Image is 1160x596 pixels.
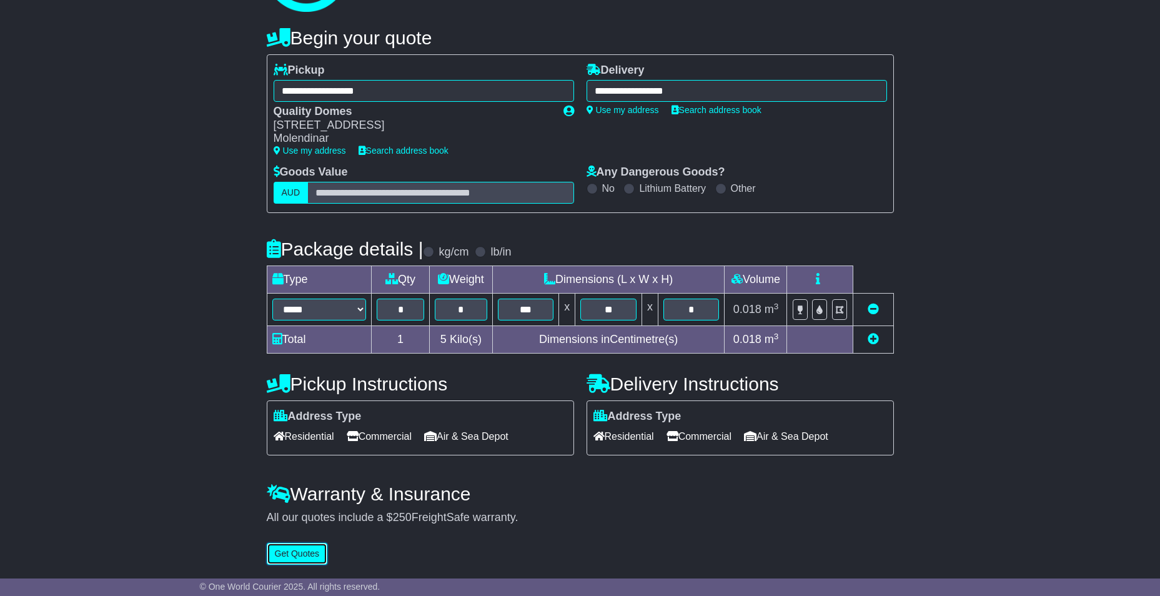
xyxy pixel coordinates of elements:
[274,105,551,119] div: Quality Domes
[587,374,894,394] h4: Delivery Instructions
[274,410,362,424] label: Address Type
[602,182,615,194] label: No
[642,294,658,326] td: x
[492,326,725,354] td: Dimensions in Centimetre(s)
[274,166,348,179] label: Goods Value
[639,182,706,194] label: Lithium Battery
[267,374,574,394] h4: Pickup Instructions
[274,182,309,204] label: AUD
[492,266,725,294] td: Dimensions (L x W x H)
[733,303,761,315] span: 0.018
[744,427,828,446] span: Air & Sea Depot
[267,326,372,354] td: Total
[439,246,468,259] label: kg/cm
[359,146,449,156] a: Search address book
[372,326,430,354] td: 1
[731,182,756,194] label: Other
[667,427,731,446] span: Commercial
[593,427,654,446] span: Residential
[267,543,328,565] button: Get Quotes
[765,303,779,315] span: m
[267,511,894,525] div: All our quotes include a $ FreightSafe warranty.
[765,333,779,345] span: m
[440,333,447,345] span: 5
[559,294,575,326] td: x
[593,410,682,424] label: Address Type
[490,246,511,259] label: lb/in
[267,484,894,504] h4: Warranty & Insurance
[372,266,430,294] td: Qty
[267,239,424,259] h4: Package details |
[587,166,725,179] label: Any Dangerous Goods?
[587,64,645,77] label: Delivery
[424,427,508,446] span: Air & Sea Depot
[274,119,551,132] div: [STREET_ADDRESS]
[868,333,879,345] a: Add new item
[393,511,412,524] span: 250
[774,302,779,311] sup: 3
[587,105,659,115] a: Use my address
[429,326,492,354] td: Kilo(s)
[725,266,787,294] td: Volume
[774,332,779,341] sup: 3
[274,427,334,446] span: Residential
[733,333,761,345] span: 0.018
[347,427,412,446] span: Commercial
[672,105,761,115] a: Search address book
[274,64,325,77] label: Pickup
[868,303,879,315] a: Remove this item
[274,132,551,146] div: Molendinar
[429,266,492,294] td: Weight
[267,27,894,48] h4: Begin your quote
[274,146,346,156] a: Use my address
[200,582,380,592] span: © One World Courier 2025. All rights reserved.
[267,266,372,294] td: Type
